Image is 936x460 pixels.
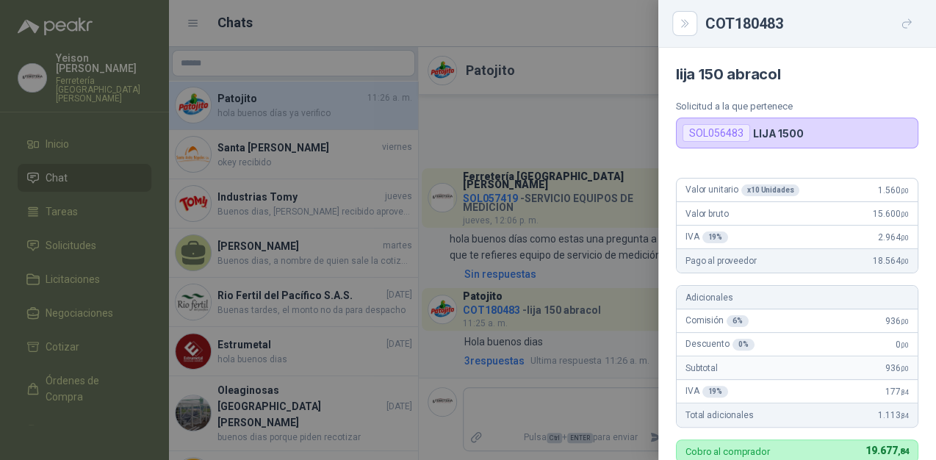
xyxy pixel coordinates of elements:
span: ,00 [900,317,909,326]
span: 2.964 [878,232,909,242]
span: IVA [685,231,728,243]
span: Comisión [685,315,749,327]
span: ,00 [900,187,909,195]
div: SOL056483 [683,124,750,142]
h4: lija 150 abracol [676,65,918,83]
span: 936 [885,363,909,373]
span: Pago al proveedor [685,256,757,266]
span: Subtotal [685,363,718,373]
span: ,00 [900,257,909,265]
span: ,84 [900,388,909,396]
span: 15.600 [873,209,909,219]
div: 19 % [702,386,729,398]
span: ,84 [900,412,909,420]
div: COT180483 [705,12,918,35]
span: 18.564 [873,256,909,266]
span: 0 [896,339,909,350]
span: 177 [885,387,909,397]
span: Valor unitario [685,184,799,196]
span: 936 [885,316,909,326]
span: ,00 [900,210,909,218]
div: Adicionales [677,286,918,309]
div: Total adicionales [677,403,918,427]
span: IVA [685,386,728,398]
span: ,00 [900,364,909,373]
button: Close [676,15,694,32]
span: 1.560 [878,185,909,195]
div: 6 % [727,315,749,327]
span: ,00 [900,234,909,242]
div: x 10 Unidades [741,184,799,196]
span: Descuento [685,339,755,351]
span: Valor bruto [685,209,728,219]
span: 1.113 [878,410,909,420]
span: 19.677 [865,445,909,456]
p: LIJA 1500 [753,127,804,140]
span: ,84 [897,447,909,456]
div: 0 % [732,339,755,351]
span: ,00 [900,341,909,349]
p: Cobro al comprador [685,447,770,456]
div: 19 % [702,231,729,243]
p: Solicitud a la que pertenece [676,101,918,112]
